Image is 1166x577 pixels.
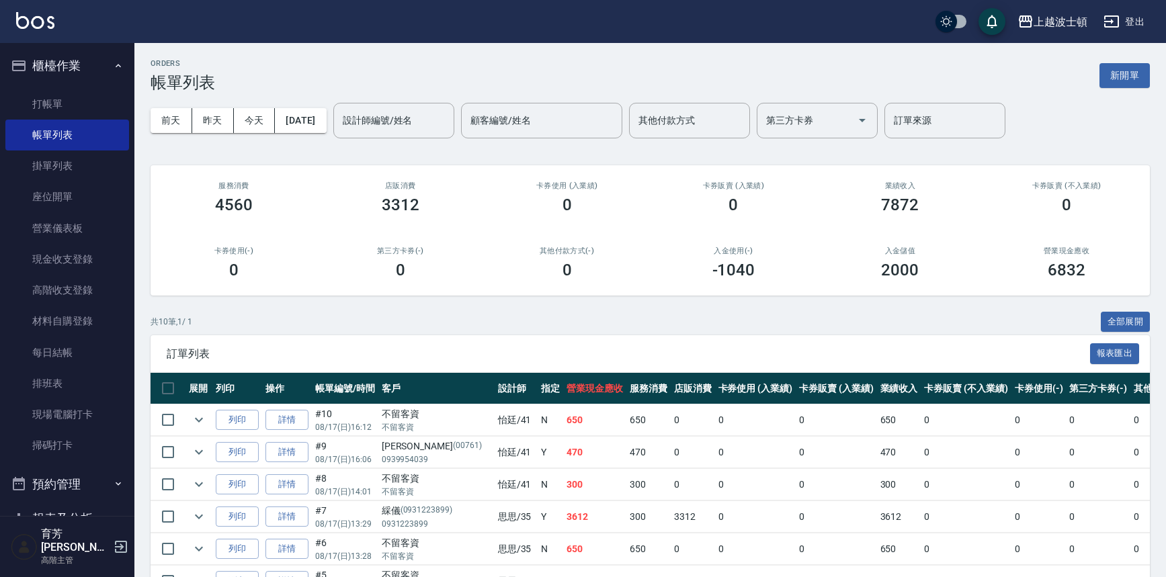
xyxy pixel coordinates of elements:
th: 服務消費 [626,373,671,404]
a: 詳情 [265,506,308,527]
a: 營業儀表板 [5,213,129,244]
h2: 其他付款方式(-) [500,247,634,255]
td: 0 [1011,404,1067,436]
h2: 業績收入 [833,181,967,190]
td: 0 [1066,404,1130,436]
td: 怡廷 /41 [495,404,538,436]
td: Y [538,437,563,468]
td: 怡廷 /41 [495,437,538,468]
td: 0 [921,437,1011,468]
div: 上越波士頓 [1034,13,1087,30]
td: #8 [312,469,378,500]
th: 設計師 [495,373,538,404]
a: 排班表 [5,368,129,399]
span: 訂單列表 [167,347,1090,361]
button: 列印 [216,539,259,560]
td: 0 [1011,469,1067,500]
button: 報表及分析 [5,501,129,536]
img: Person [11,533,38,560]
td: 思思 /35 [495,501,538,533]
td: 0 [1066,469,1130,500]
td: 0 [1011,533,1067,565]
td: 0 [715,501,796,533]
td: 0 [715,469,796,500]
a: 詳情 [265,410,308,431]
td: #7 [312,501,378,533]
h3: 6832 [1048,261,1085,279]
td: 怡廷 /41 [495,469,538,500]
div: 不留客資 [382,536,491,550]
td: 300 [626,501,671,533]
h2: 卡券販賣 (入業績) [666,181,800,190]
td: 300 [626,469,671,500]
td: 0 [715,404,796,436]
a: 詳情 [265,442,308,463]
div: 不留客資 [382,472,491,486]
h3: 0 [396,261,405,279]
button: expand row [189,539,209,559]
a: 高階收支登錄 [5,275,129,306]
td: 0 [796,404,877,436]
td: N [538,469,563,500]
h3: 3312 [382,195,419,214]
a: 現場電腦打卡 [5,399,129,430]
h2: 入金使用(-) [666,247,800,255]
button: 今天 [234,108,276,133]
td: 0 [1066,501,1130,533]
h3: 0 [229,261,239,279]
button: 報表匯出 [1090,343,1140,364]
td: 0 [715,437,796,468]
button: 前天 [151,108,192,133]
p: 不留客資 [382,550,491,562]
h3: 0 [1062,195,1071,214]
td: 650 [877,404,921,436]
button: 全部展開 [1101,312,1151,332]
button: 列印 [216,410,259,431]
button: expand row [189,410,209,430]
th: 客戶 [378,373,495,404]
p: 08/17 (日) 16:06 [315,453,375,465]
p: 08/17 (日) 14:01 [315,486,375,498]
h3: 0 [563,195,572,214]
a: 座位開單 [5,181,129,212]
a: 材料自購登錄 [5,306,129,337]
h2: 卡券使用 (入業績) [500,181,634,190]
td: #10 [312,404,378,436]
p: 不留客資 [382,486,491,498]
td: #6 [312,533,378,565]
h2: 入金儲值 [833,247,967,255]
th: 帳單編號/時間 [312,373,378,404]
td: 0 [715,533,796,565]
p: 0939954039 [382,453,491,465]
th: 操作 [262,373,312,404]
th: 店販消費 [671,373,715,404]
p: 08/17 (日) 13:29 [315,518,375,530]
h2: 卡券販賣 (不入業績) [999,181,1134,190]
th: 卡券使用(-) [1011,373,1067,404]
h3: -1040 [712,261,755,279]
button: save [978,8,1005,35]
td: 470 [563,437,626,468]
h5: 育芳[PERSON_NAME] [41,527,110,554]
button: 預約管理 [5,467,129,502]
p: 08/17 (日) 16:12 [315,421,375,433]
p: 08/17 (日) 13:28 [315,550,375,562]
td: 0 [921,501,1011,533]
button: 昨天 [192,108,234,133]
img: Logo [16,12,54,29]
td: 650 [563,404,626,436]
td: 0 [921,404,1011,436]
p: (0931223899) [401,504,453,518]
td: 650 [563,533,626,565]
td: 0 [1066,533,1130,565]
a: 報表匯出 [1090,347,1140,359]
td: 0 [921,469,1011,500]
td: Y [538,501,563,533]
td: 0 [1011,437,1067,468]
th: 卡券販賣 (不入業績) [921,373,1011,404]
h2: 第三方卡券(-) [333,247,468,255]
th: 營業現金應收 [563,373,626,404]
td: 0 [671,533,715,565]
td: 0 [671,469,715,500]
td: N [538,404,563,436]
